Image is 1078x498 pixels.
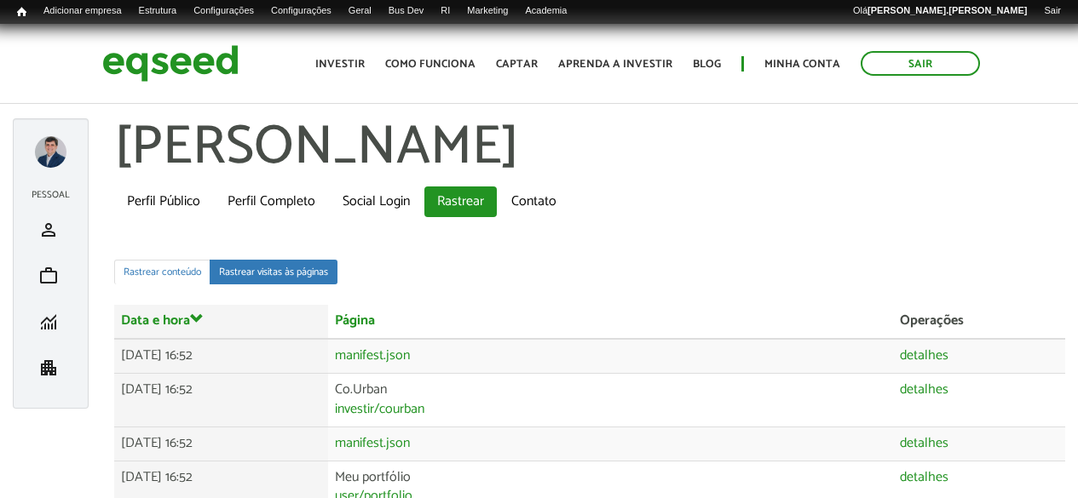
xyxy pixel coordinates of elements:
[458,4,516,18] a: Marketing
[114,186,213,217] a: Perfil Público
[114,118,1065,178] h1: [PERSON_NAME]
[35,4,130,18] a: Adicionar empresa
[35,136,66,168] a: Expandir menu
[845,4,1035,18] a: Olá[PERSON_NAME].[PERSON_NAME]
[114,339,328,373] td: [DATE] 16:52
[335,403,424,416] a: investir/courban
[215,186,328,217] a: Perfil Completo
[22,207,79,253] li: Meu perfil
[340,4,380,18] a: Geral
[130,4,186,18] a: Estrutura
[210,260,337,284] a: Rastrear visitas às páginas
[558,59,672,70] a: Aprenda a investir
[328,374,892,427] td: Co.Urban
[114,374,328,427] td: [DATE] 16:52
[9,4,35,20] a: Início
[185,4,262,18] a: Configurações
[380,4,433,18] a: Bus Dev
[38,358,59,378] span: apartment
[868,5,1027,15] strong: [PERSON_NAME].[PERSON_NAME]
[22,190,79,200] h2: Pessoal
[121,312,204,328] a: Data e hora
[315,59,365,70] a: Investir
[114,426,328,461] td: [DATE] 16:52
[900,349,948,363] a: detalhes
[693,59,721,70] a: Blog
[893,305,1065,339] th: Operações
[385,59,476,70] a: Como funciona
[114,260,210,284] a: Rastrear conteúdo
[17,6,26,18] span: Início
[432,4,458,18] a: RI
[900,471,948,484] a: detalhes
[26,266,75,286] a: work
[335,349,410,363] a: manifest.json
[764,59,840,70] a: Minha conta
[22,253,79,299] li: Meu portfólio
[900,383,948,397] a: detalhes
[38,312,59,332] span: monitoring
[1035,4,1069,18] a: Sair
[26,220,75,240] a: person
[102,41,239,86] img: EqSeed
[335,437,410,450] a: manifest.json
[861,51,980,76] a: Sair
[22,299,79,345] li: Minhas rodadas de investimento
[335,314,375,328] a: Página
[900,437,948,450] a: detalhes
[496,59,538,70] a: Captar
[499,186,569,217] a: Contato
[330,186,423,217] a: Social Login
[26,358,75,378] a: apartment
[26,312,75,332] a: monitoring
[22,345,79,391] li: Minha empresa
[516,4,575,18] a: Academia
[424,186,497,217] a: Rastrear
[38,266,59,286] span: work
[38,220,59,240] span: person
[262,4,340,18] a: Configurações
